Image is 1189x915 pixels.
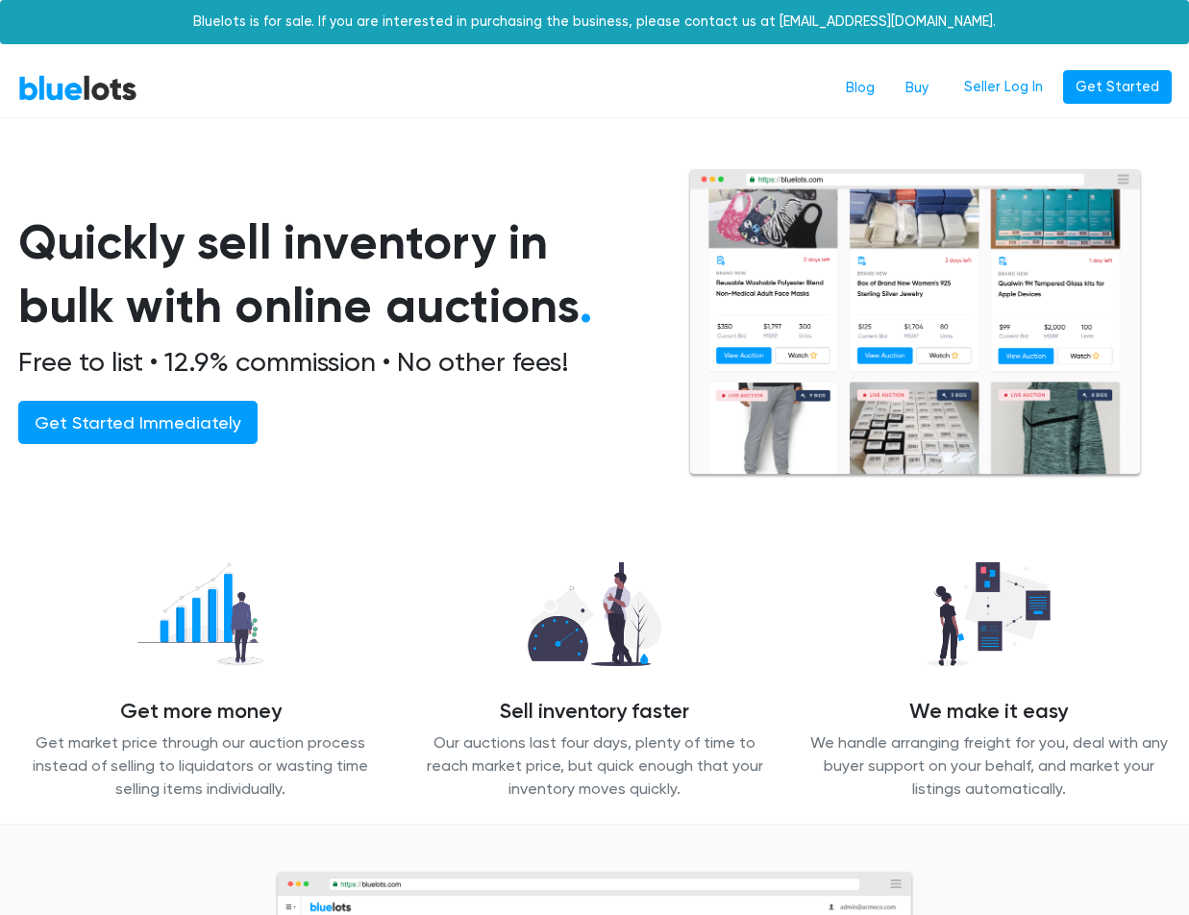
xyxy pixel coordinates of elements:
span: . [580,277,592,334]
p: We handle arranging freight for you, deal with any buyer support on your behalf, and market your ... [806,731,1172,801]
p: Our auctions last four days, plenty of time to reach market price, but quick enough that your inv... [412,731,778,801]
h4: We make it easy [806,700,1172,725]
img: browserlots-effe8949e13f0ae0d7b59c7c387d2f9fb811154c3999f57e71a08a1b8b46c466.png [687,168,1143,479]
a: BlueLots [18,74,137,102]
img: we_manage-77d26b14627abc54d025a00e9d5ddefd645ea4957b3cc0d2b85b0966dac19dae.png [911,552,1065,677]
p: Get market price through our auction process instead of selling to liquidators or wasting time se... [18,731,384,801]
img: sell_faster-bd2504629311caa3513348c509a54ef7601065d855a39eafb26c6393f8aa8a46.png [512,552,677,677]
a: Get Started Immediately [18,401,258,444]
h2: Free to list • 12.9% commission • No other fees! [18,346,641,379]
h4: Sell inventory faster [412,700,778,725]
a: Blog [830,70,890,107]
a: Seller Log In [952,70,1055,105]
a: Buy [890,70,944,107]
a: Get Started [1063,70,1172,105]
img: recover_more-49f15717009a7689fa30a53869d6e2571c06f7df1acb54a68b0676dd95821868.png [121,552,279,677]
h4: Get more money [18,700,384,725]
h1: Quickly sell inventory in bulk with online auctions [18,210,641,338]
